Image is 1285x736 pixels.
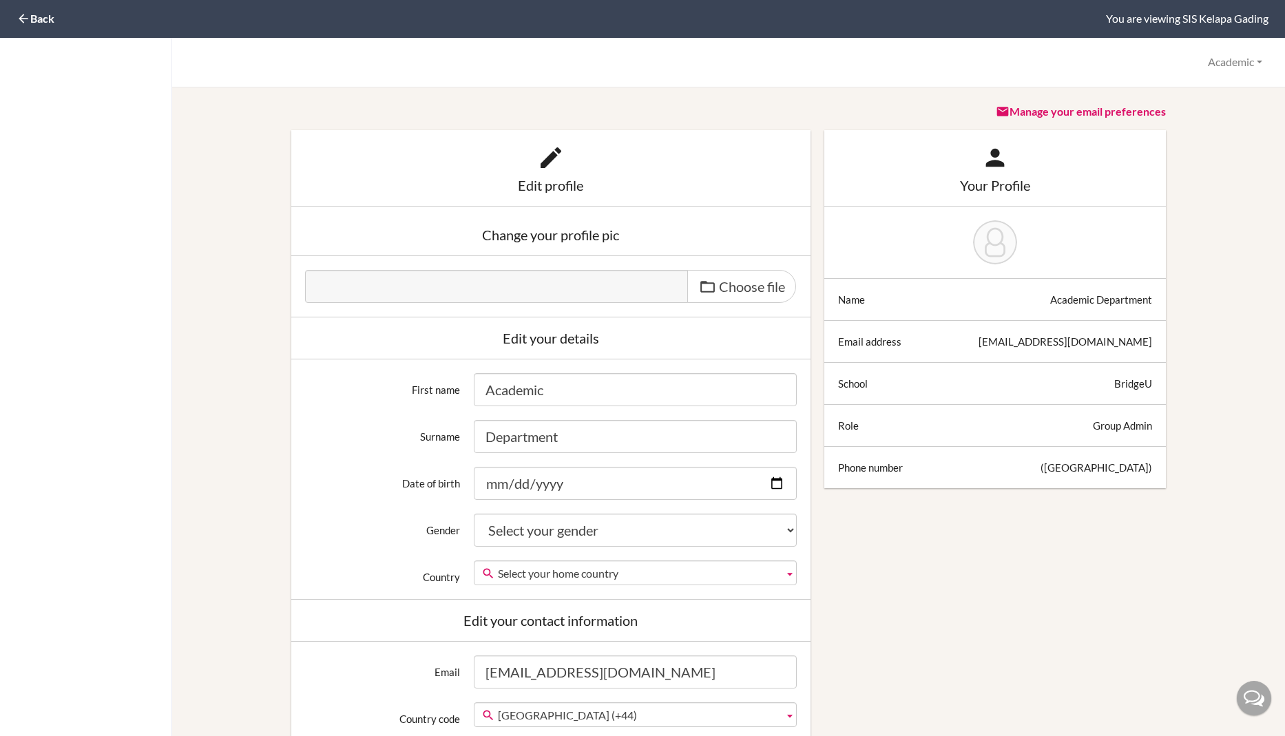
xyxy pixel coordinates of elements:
div: Group Admin [1093,419,1152,432]
a: Back [17,12,54,25]
div: Your Profile [838,178,1152,192]
div: Phone number [838,461,903,474]
span: [GEOGRAPHIC_DATA] (+44) [498,703,778,728]
div: ([GEOGRAPHIC_DATA]) [1041,461,1152,474]
span: Select your home country [498,561,778,586]
div: BridgeU [1114,377,1152,390]
div: Edit your details [305,331,797,345]
div: Edit profile [305,178,797,192]
div: Change your profile pic [305,228,797,242]
label: First name [298,373,467,397]
label: Country [298,560,467,584]
div: [EMAIL_ADDRESS][DOMAIN_NAME] [979,335,1152,348]
div: You are viewing SIS Kelapa Gading [1106,11,1268,27]
span: Choose file [719,278,785,295]
div: Edit your contact information [305,613,797,627]
div: Academic Department [1050,293,1152,306]
label: Surname [298,420,467,443]
div: School [838,377,868,390]
a: Manage your email preferences [996,105,1166,118]
div: Role [838,419,859,432]
button: Academic [1202,50,1268,75]
div: Email address [838,335,901,348]
div: Name [838,293,865,306]
label: Date of birth [298,467,467,490]
img: Academic Department [973,220,1017,264]
label: Gender [298,514,467,537]
label: Country code [298,702,467,726]
label: Email [298,655,467,679]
